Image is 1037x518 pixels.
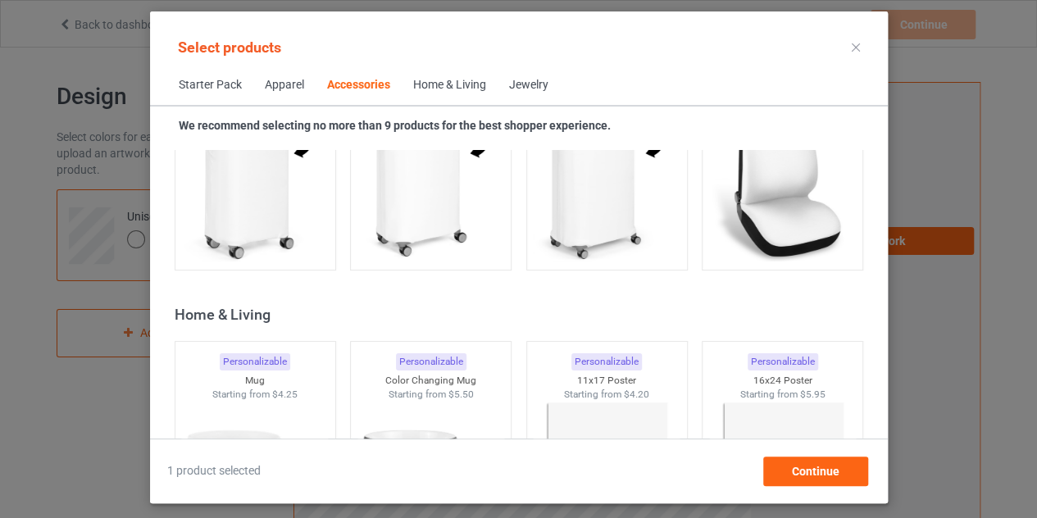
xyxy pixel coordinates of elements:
[181,78,328,261] img: regular.jpg
[167,463,261,479] span: 1 product selected
[509,77,548,93] div: Jewelry
[272,388,298,400] span: $4.25
[175,374,334,388] div: Mug
[357,78,504,261] img: regular.jpg
[220,353,290,370] div: Personalizable
[178,39,281,56] span: Select products
[395,353,466,370] div: Personalizable
[327,77,390,93] div: Accessories
[799,388,825,400] span: $5.95
[167,66,253,105] span: Starter Pack
[762,457,867,486] div: Continue
[265,77,304,93] div: Apparel
[791,465,839,478] span: Continue
[703,374,862,388] div: 16x24 Poster
[624,388,649,400] span: $4.20
[175,388,334,402] div: Starting from
[174,305,870,324] div: Home & Living
[526,388,686,402] div: Starting from
[413,77,486,93] div: Home & Living
[533,78,680,261] img: regular.jpg
[703,388,862,402] div: Starting from
[351,388,511,402] div: Starting from
[179,119,611,132] strong: We recommend selecting no more than 9 products for the best shopper experience.
[747,353,817,370] div: Personalizable
[448,388,473,400] span: $5.50
[709,78,856,261] img: regular.jpg
[571,353,642,370] div: Personalizable
[351,374,511,388] div: Color Changing Mug
[526,374,686,388] div: 11x17 Poster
